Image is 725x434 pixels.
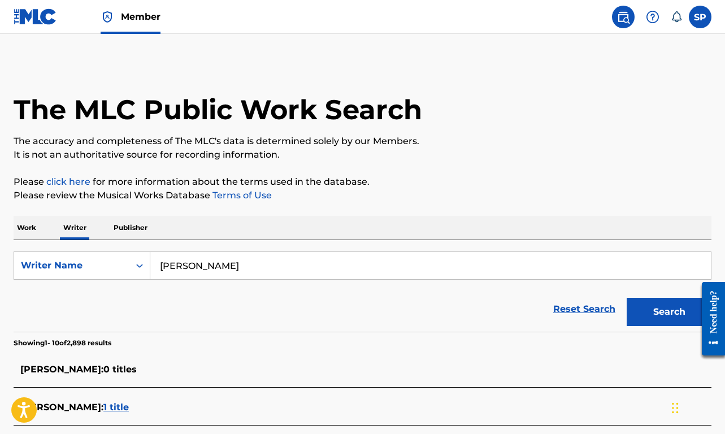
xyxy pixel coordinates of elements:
p: The accuracy and completeness of The MLC's data is determined solely by our Members. [14,134,711,148]
iframe: Chat Widget [668,380,725,434]
div: Notifications [671,11,682,23]
p: Showing 1 - 10 of 2,898 results [14,338,111,348]
iframe: Resource Center [693,272,725,366]
a: Terms of Use [210,190,272,201]
h1: The MLC Public Work Search [14,93,422,127]
span: 1 title [103,402,129,413]
p: Publisher [110,216,151,240]
p: Please for more information about the terms used in the database. [14,175,711,189]
p: Please review the Musical Works Database [14,189,711,202]
div: User Menu [689,6,711,28]
img: help [646,10,659,24]
a: click here [46,176,90,187]
a: Public Search [612,6,635,28]
img: Top Rightsholder [101,10,114,24]
img: search [617,10,630,24]
span: [PERSON_NAME] : [20,364,103,375]
span: Member [121,10,160,23]
img: MLC Logo [14,8,57,25]
div: Writer Name [21,259,123,272]
span: 0 titles [103,364,137,375]
span: [PERSON_NAME] : [20,402,103,413]
a: Reset Search [548,297,621,322]
p: Writer [60,216,90,240]
div: Drag [672,391,679,425]
div: Help [641,6,664,28]
button: Search [627,298,711,326]
p: It is not an authoritative source for recording information. [14,148,711,162]
p: Work [14,216,40,240]
form: Search Form [14,251,711,332]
